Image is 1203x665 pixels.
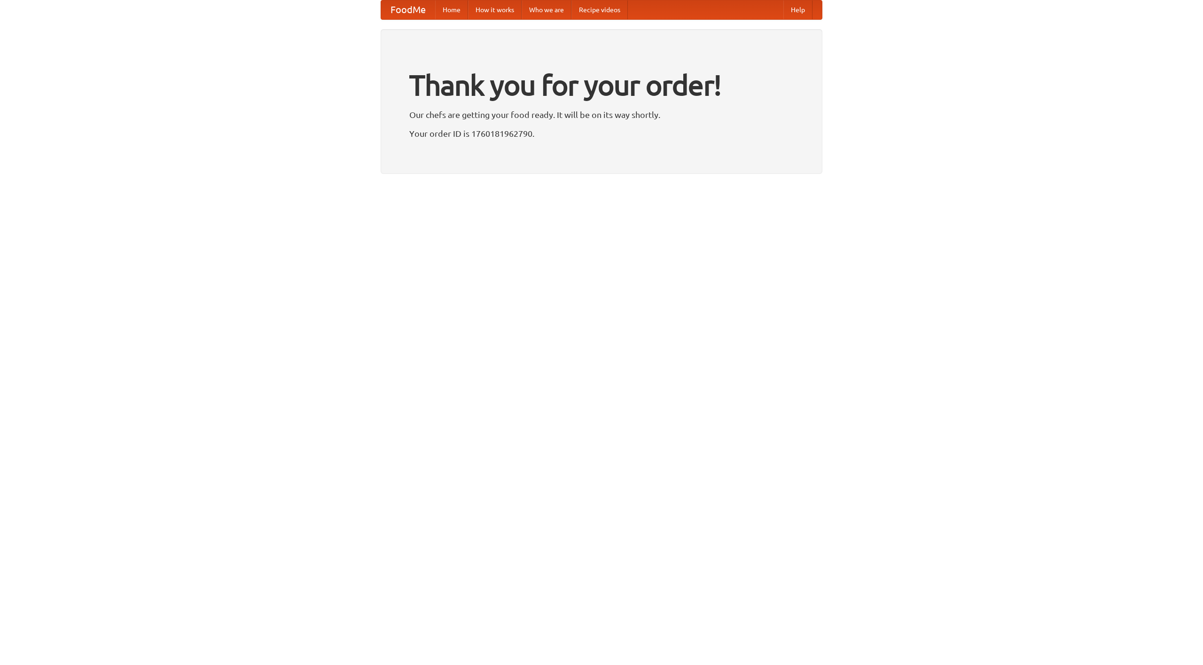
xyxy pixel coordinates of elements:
a: Help [783,0,812,19]
a: Home [435,0,468,19]
p: Your order ID is 1760181962790. [409,126,794,141]
h1: Thank you for your order! [409,63,794,108]
a: Recipe videos [571,0,628,19]
p: Our chefs are getting your food ready. It will be on its way shortly. [409,108,794,122]
a: How it works [468,0,522,19]
a: Who we are [522,0,571,19]
a: FoodMe [381,0,435,19]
